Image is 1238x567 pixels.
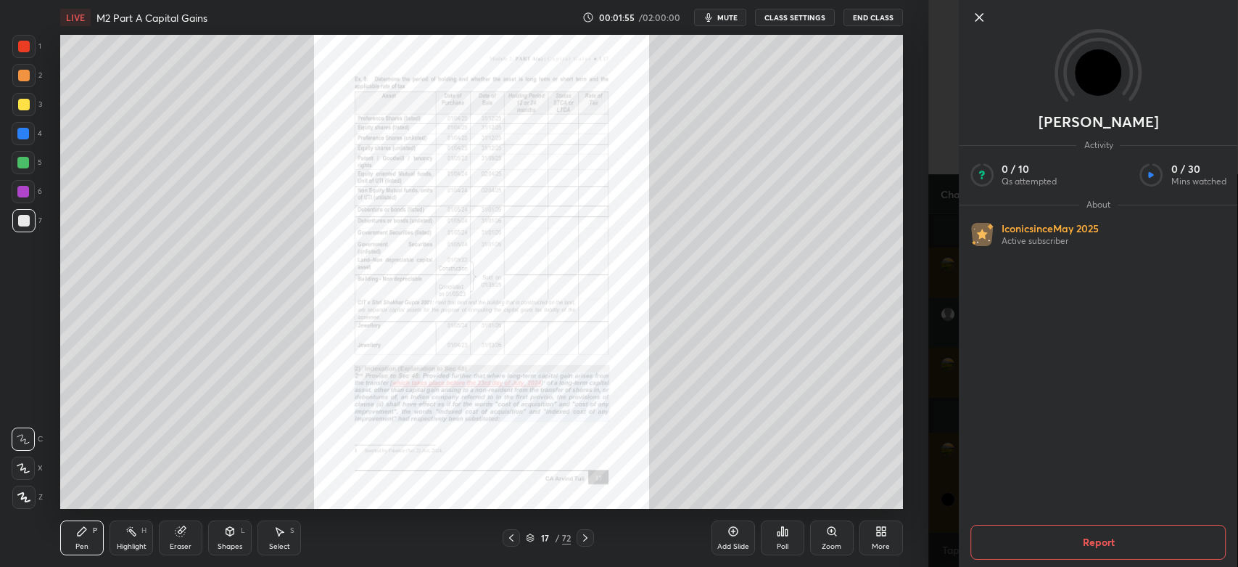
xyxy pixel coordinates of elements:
[562,531,571,544] div: 72
[755,9,835,26] button: CLASS SETTINGS
[822,543,841,550] div: Zoom
[269,543,290,550] div: Select
[970,525,1226,560] button: Report
[1002,222,1099,235] p: Iconic since May 2025
[60,9,91,26] div: LIVE
[12,93,42,116] div: 3
[141,527,147,534] div: H
[1002,163,1057,176] p: 0 / 10
[12,64,42,87] div: 2
[1079,199,1118,211] span: About
[1002,235,1099,247] p: Active subscriber
[12,35,41,58] div: 1
[96,11,207,25] h4: M2 Part A Capital Gains
[170,543,191,550] div: Eraser
[12,209,42,232] div: 7
[1076,49,1122,96] img: 62926b773acf452eba01c796c3415993.jpg
[555,534,559,542] div: /
[1077,139,1121,151] span: Activity
[537,534,552,542] div: 17
[1171,163,1226,176] p: 0 / 30
[872,543,890,550] div: More
[843,9,903,26] button: End Class
[12,180,42,203] div: 6
[12,486,43,509] div: Z
[93,527,97,534] div: P
[12,122,42,145] div: 4
[694,9,746,26] button: mute
[290,527,294,534] div: S
[12,457,43,480] div: X
[777,543,788,550] div: Poll
[12,151,42,174] div: 5
[117,543,147,550] div: Highlight
[75,543,88,550] div: Pen
[1171,176,1226,187] p: Mins watched
[12,428,43,451] div: C
[1002,176,1057,187] p: Qs attempted
[1039,116,1159,128] p: [PERSON_NAME]
[241,527,245,534] div: L
[717,12,738,23] span: mute
[717,543,749,550] div: Add Slide
[218,543,242,550] div: Shapes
